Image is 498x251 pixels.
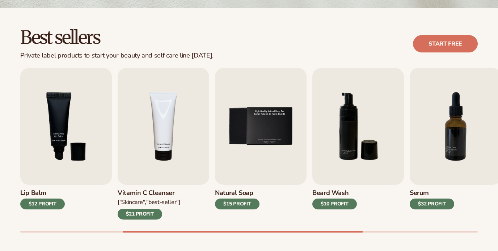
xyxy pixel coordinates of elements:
[215,199,259,209] div: $15 PROFIT
[118,68,209,220] a: 4 / 9
[215,189,259,197] h3: Natural Soap
[20,189,65,197] h3: Lip Balm
[20,68,112,220] a: 3 / 9
[118,189,180,197] h3: Vitamin C Cleanser
[312,189,357,197] h3: Beard Wash
[413,35,478,52] a: Start free
[215,68,307,220] a: 5 / 9
[312,199,357,209] div: $10 PROFIT
[410,189,454,197] h3: Serum
[20,52,214,60] div: Private label products to start your beauty and self care line [DATE].
[118,209,162,220] div: $21 PROFIT
[312,68,404,220] a: 6 / 9
[20,199,65,209] div: $12 PROFIT
[118,199,180,206] div: ["Skincare","Best-seller"]
[20,28,214,47] h2: Best sellers
[410,199,454,209] div: $32 PROFIT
